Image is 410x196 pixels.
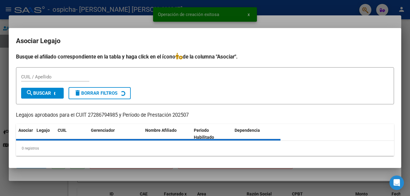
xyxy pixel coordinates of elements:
[37,128,50,133] span: Legajo
[91,128,115,133] span: Gerenciador
[145,128,177,133] span: Nombre Afiliado
[55,124,88,144] datatable-header-cell: CUIL
[16,53,394,61] h4: Busque el afiliado correspondiente en la tabla y haga click en el ícono de la columna "Asociar".
[58,128,67,133] span: CUIL
[16,141,394,156] div: 0 registros
[191,124,232,144] datatable-header-cell: Periodo Habilitado
[69,87,131,99] button: Borrar Filtros
[26,90,51,96] span: Buscar
[194,128,214,140] span: Periodo Habilitado
[18,128,33,133] span: Asociar
[389,175,404,190] div: Open Intercom Messenger
[235,128,260,133] span: Dependencia
[74,90,117,96] span: Borrar Filtros
[143,124,191,144] datatable-header-cell: Nombre Afiliado
[16,112,394,119] p: Legajos aprobados para el CUIT 27286794985 y Período de Prestación 202507
[88,124,143,144] datatable-header-cell: Gerenciador
[16,35,394,47] h2: Asociar Legajo
[34,124,55,144] datatable-header-cell: Legajo
[74,89,81,96] mat-icon: delete
[21,88,64,99] button: Buscar
[16,124,34,144] datatable-header-cell: Asociar
[26,89,33,96] mat-icon: search
[232,124,281,144] datatable-header-cell: Dependencia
